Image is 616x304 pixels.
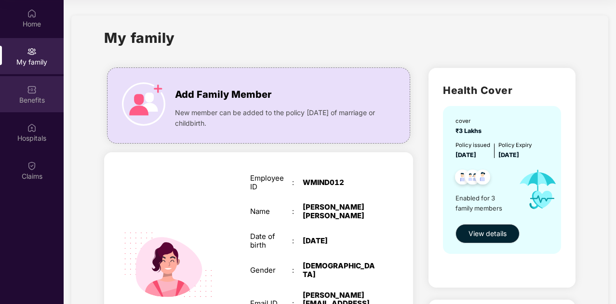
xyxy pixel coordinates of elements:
img: svg+xml;base64,PHN2ZyBpZD0iSG9zcGl0YWxzIiB4bWxucz0iaHR0cDovL3d3dy53My5vcmcvMjAwMC9zdmciIHdpZHRoPS... [27,123,37,132]
img: icon [122,82,165,126]
img: svg+xml;base64,PHN2ZyBpZD0iQmVuZWZpdHMiIHhtbG5zPSJodHRwOi8vd3d3LnczLm9yZy8yMDAwL3N2ZyIgd2lkdGg9Ij... [27,85,37,94]
div: : [292,207,303,216]
img: svg+xml;base64,PHN2ZyB4bWxucz0iaHR0cDovL3d3dy53My5vcmcvMjAwMC9zdmciIHdpZHRoPSI0OC45NDMiIGhlaWdodD... [451,167,474,190]
span: [DATE] [455,151,476,159]
div: Policy Expiry [498,141,532,149]
div: : [292,266,303,275]
img: svg+xml;base64,PHN2ZyBpZD0iSG9tZSIgeG1sbnM9Imh0dHA6Ly93d3cudzMub3JnLzIwMDAvc3ZnIiB3aWR0aD0iMjAiIG... [27,9,37,18]
button: View details [455,224,520,243]
div: Gender [250,266,292,275]
div: Date of birth [250,232,292,250]
img: svg+xml;base64,PHN2ZyB4bWxucz0iaHR0cDovL3d3dy53My5vcmcvMjAwMC9zdmciIHdpZHRoPSI0OC45NDMiIGhlaWdodD... [471,167,495,190]
span: New member can be added to the policy [DATE] of marriage or childbirth. [175,107,380,129]
img: svg+xml;base64,PHN2ZyBpZD0iQ2xhaW0iIHhtbG5zPSJodHRwOi8vd3d3LnczLm9yZy8yMDAwL3N2ZyIgd2lkdGg9IjIwIi... [27,161,37,171]
div: Policy issued [455,141,490,149]
div: [PERSON_NAME] [PERSON_NAME] [303,203,376,220]
div: [DEMOGRAPHIC_DATA] [303,262,376,279]
div: cover [455,117,484,125]
span: Add Family Member [175,87,271,102]
span: Enabled for 3 family members [455,193,511,213]
div: WMIND012 [303,178,376,187]
h2: Health Cover [443,82,561,98]
div: : [292,237,303,245]
img: svg+xml;base64,PHN2ZyB3aWR0aD0iMjAiIGhlaWdodD0iMjAiIHZpZXdCb3g9IjAgMCAyMCAyMCIgZmlsbD0ibm9uZSIgeG... [27,47,37,56]
span: [DATE] [498,151,519,159]
h1: My family [104,27,175,49]
img: svg+xml;base64,PHN2ZyB4bWxucz0iaHR0cDovL3d3dy53My5vcmcvMjAwMC9zdmciIHdpZHRoPSI0OC45MTUiIGhlaWdodD... [461,167,484,190]
div: [DATE] [303,237,376,245]
div: Employee ID [250,174,292,191]
div: Name [250,207,292,216]
span: View details [469,228,507,239]
div: : [292,178,303,187]
span: ₹3 Lakhs [455,127,484,134]
img: icon [511,160,565,219]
